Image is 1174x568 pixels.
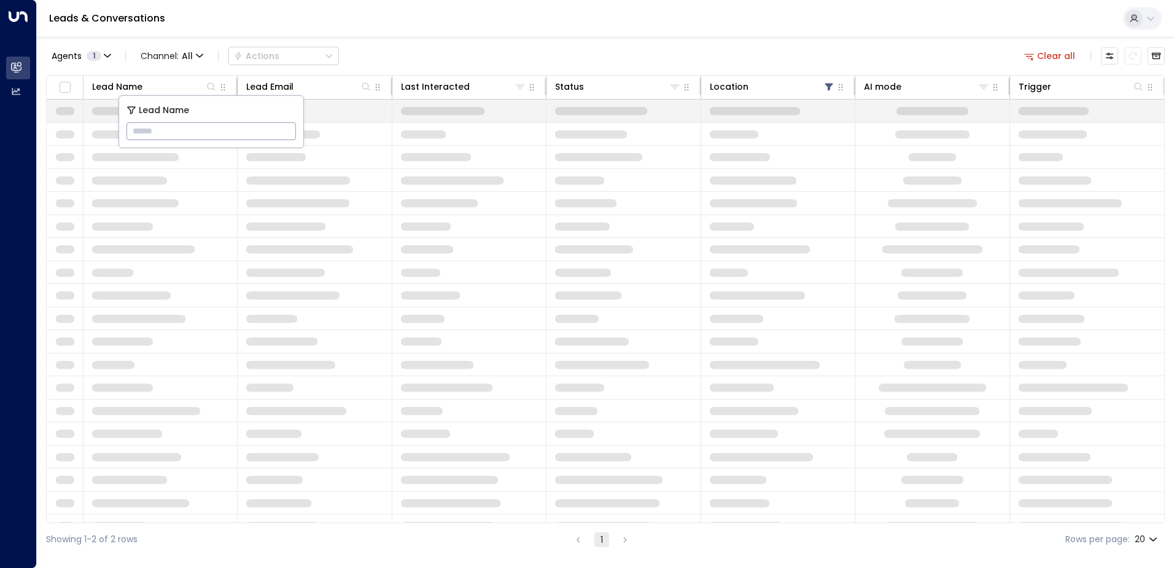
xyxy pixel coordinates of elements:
button: Clear all [1019,47,1081,65]
label: Rows per page: [1065,533,1130,546]
nav: pagination navigation [570,532,633,547]
div: Lead Email [246,79,371,94]
div: Last Interacted [401,79,470,94]
span: Agents [52,52,82,60]
div: Actions [234,50,279,61]
div: Status [555,79,584,94]
button: page 1 [594,532,609,547]
div: AI mode [864,79,989,94]
div: Trigger [1019,79,1051,94]
div: Trigger [1019,79,1145,94]
div: Lead Name [92,79,142,94]
button: Actions [228,47,339,65]
div: Showing 1-2 of 2 rows [46,533,138,546]
button: Agents1 [46,47,115,65]
div: Button group with a nested menu [228,47,339,65]
button: Customize [1101,47,1118,65]
div: Lead Email [246,79,293,94]
div: AI mode [864,79,901,94]
div: Lead Name [92,79,217,94]
div: 20 [1135,531,1160,548]
span: 1 [87,51,101,61]
button: Archived Leads [1148,47,1165,65]
div: Last Interacted [401,79,526,94]
span: Refresh [1124,47,1141,65]
span: All [182,51,193,61]
button: Channel:All [136,47,208,65]
span: Channel: [136,47,208,65]
span: Lead Name [139,103,189,117]
div: Status [555,79,680,94]
div: Location [710,79,748,94]
div: Location [710,79,835,94]
a: Leads & Conversations [49,11,165,25]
